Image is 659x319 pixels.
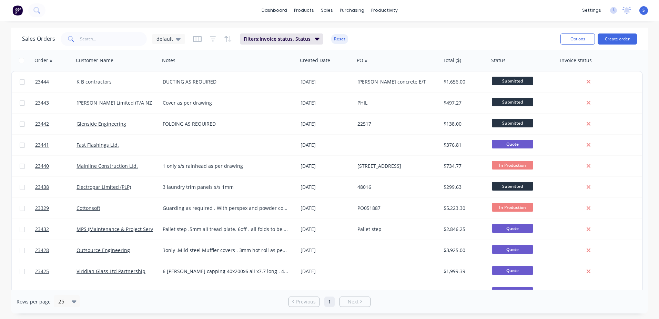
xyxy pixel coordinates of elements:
[357,78,434,85] div: [PERSON_NAME] concrete E/T
[77,226,172,232] a: MPS (Maintenance & Project Services Ltd)
[444,289,484,296] div: $609.92
[163,289,288,296] div: Stainless steel tray 1900x850x50 deep 1.5 s/s 304 2/b
[77,205,100,211] a: Cottonsoft
[35,120,49,127] span: 23442
[286,297,373,307] ul: Pagination
[368,5,401,16] div: productivity
[492,182,533,191] span: Submitted
[357,120,434,127] div: 22517
[77,289,101,296] a: Cash Sales
[163,78,288,85] div: DUCTING AS REQUIRED
[35,114,77,134] a: 23442
[300,57,330,64] div: Created Date
[444,268,484,275] div: $1,999.39
[560,33,595,45] button: Options
[444,184,484,191] div: $299.63
[301,78,352,85] div: [DATE]
[240,33,323,45] button: Filters:Invoice status, Status
[301,99,352,106] div: [DATE]
[443,57,461,64] div: Total ($)
[163,247,288,254] div: 3only .Mild steel Muffler covers . 3mm hot roll as per drawings .Painting is up to customer to so...
[444,142,484,148] div: $376.81
[35,219,77,240] a: 23432
[163,226,288,233] div: Pallet step .5mm ali tread plate. 6off . all folds to be 90 degrees as our press will not over be...
[80,32,147,46] input: Search...
[357,205,434,212] div: PO051887
[35,240,77,261] a: 23428
[77,247,130,253] a: Outsource Engineering
[35,135,77,155] a: 23441
[357,57,368,64] div: PO #
[163,268,288,275] div: 6 [PERSON_NAME] capping 40x200x6 ali x7.7 long . 40x40x6 ali angle 7.7 long . no holes and no pow...
[258,5,291,16] a: dashboard
[357,99,434,106] div: PHIL
[301,142,352,148] div: [DATE]
[289,298,319,305] a: Previous page
[491,57,506,64] div: Status
[444,226,484,233] div: $2,846.25
[340,298,370,305] a: Next page
[336,5,368,16] div: purchasing
[163,120,288,127] div: FOLDING AS REQUIRED
[296,298,316,305] span: Previous
[35,205,49,212] span: 23329
[492,245,533,254] span: Quote
[35,247,49,254] span: 23428
[35,142,49,148] span: 23441
[35,177,77,197] a: 23438
[301,268,352,275] div: [DATE]
[357,226,434,233] div: Pallet step
[492,98,533,106] span: Submitted
[163,205,288,212] div: Guarding as required . With perspex and powder coated
[492,203,533,212] span: In Production
[77,268,145,274] a: Viridian Glass Ltd Partnership
[301,247,352,254] div: [DATE]
[163,99,288,106] div: Cover as per drawing
[35,184,49,191] span: 23438
[492,266,533,275] span: Quote
[22,36,55,42] h1: Sales Orders
[35,78,49,85] span: 23444
[301,289,352,296] div: [DATE]
[34,57,53,64] div: Order #
[35,71,77,92] a: 23444
[35,226,49,233] span: 23432
[317,5,336,16] div: sales
[301,226,352,233] div: [DATE]
[492,287,533,296] span: Quote
[244,36,311,42] span: Filters: Invoice status, Status
[77,120,126,127] a: Glenside Engineering
[35,198,77,219] a: 23329
[77,184,131,190] a: Electropar Limited (PLP)
[444,99,484,106] div: $497.27
[76,57,113,64] div: Customer Name
[348,298,358,305] span: Next
[35,93,77,113] a: 23443
[444,120,484,127] div: $138.00
[35,163,49,170] span: 23440
[444,205,484,212] div: $5,223.30
[331,34,348,44] button: Reset
[17,298,51,305] span: Rows per page
[77,78,112,85] a: K B contractors
[444,247,484,254] div: $3,925.00
[291,5,317,16] div: products
[598,33,637,45] button: Create order
[324,297,335,307] a: Page 1 is your current page
[301,184,352,191] div: [DATE]
[492,77,533,85] span: Submitted
[492,119,533,127] span: Submitted
[35,289,49,296] span: 23423
[77,163,138,169] a: Mainline Construction Ltd.
[492,140,533,148] span: Quote
[35,282,77,303] a: 23423
[642,7,645,13] span: S
[163,163,288,170] div: 1 only s/s rainhead as per drawing
[156,35,173,42] span: default
[35,261,77,282] a: 23425
[560,57,592,64] div: Invoice status
[35,156,77,176] a: 23440
[12,5,23,16] img: Factory
[77,99,181,106] a: [PERSON_NAME] Limited (T/A NZ Creameries)
[357,184,434,191] div: 48016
